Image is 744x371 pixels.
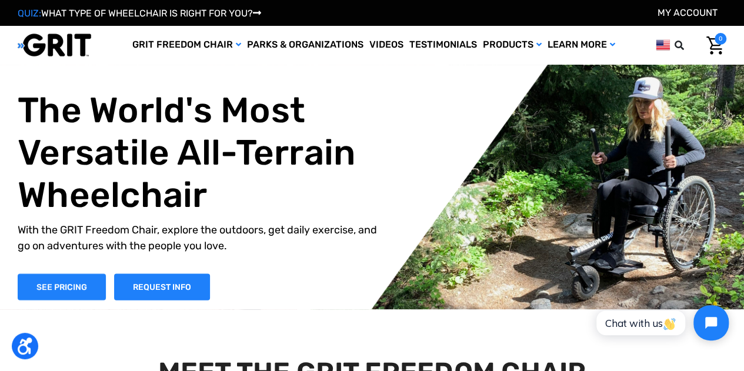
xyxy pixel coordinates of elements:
iframe: Tidio Chat [583,295,739,350]
img: us.png [656,38,670,52]
a: Testimonials [406,26,480,64]
a: Slide number 1, Request Information [114,273,210,300]
span: 0 [715,33,726,45]
a: Shop Now [18,273,106,300]
a: Videos [366,26,406,64]
a: Parks & Organizations [244,26,366,64]
a: QUIZ:WHAT TYPE OF WHEELCHAIR IS RIGHT FOR YOU? [18,8,261,19]
a: Products [480,26,545,64]
a: Learn More [545,26,618,64]
a: Cart with 0 items [698,33,726,58]
img: GRIT All-Terrain Wheelchair and Mobility Equipment [18,33,91,57]
h1: The World's Most Versatile All-Terrain Wheelchair [18,89,381,216]
span: Phone Number [159,48,223,59]
a: Account [658,7,718,18]
input: Search [680,33,698,58]
span: QUIZ: [18,8,41,19]
a: GRIT Freedom Chair [129,26,244,64]
p: With the GRIT Freedom Chair, explore the outdoors, get daily exercise, and go on adventures with ... [18,222,381,253]
img: Cart [706,36,723,55]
